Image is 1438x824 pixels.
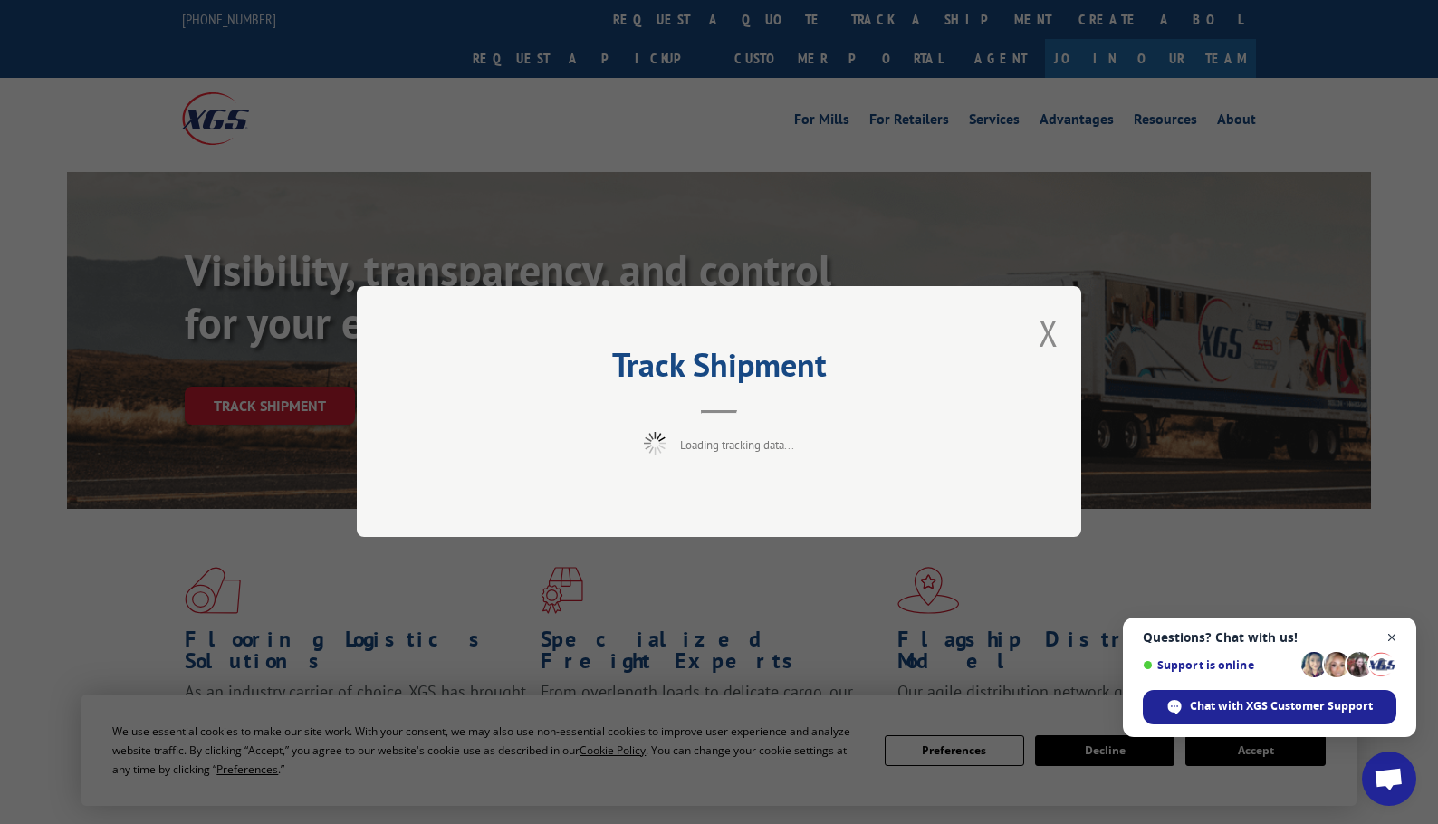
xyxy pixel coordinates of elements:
[644,433,666,455] img: xgs-loading
[1143,690,1396,724] div: Chat with XGS Customer Support
[1381,627,1404,649] span: Close chat
[1143,658,1295,672] span: Support is online
[1143,630,1396,645] span: Questions? Chat with us!
[1362,752,1416,806] div: Open chat
[680,438,794,454] span: Loading tracking data...
[1190,698,1373,714] span: Chat with XGS Customer Support
[1039,309,1059,357] button: Close modal
[447,352,991,387] h2: Track Shipment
